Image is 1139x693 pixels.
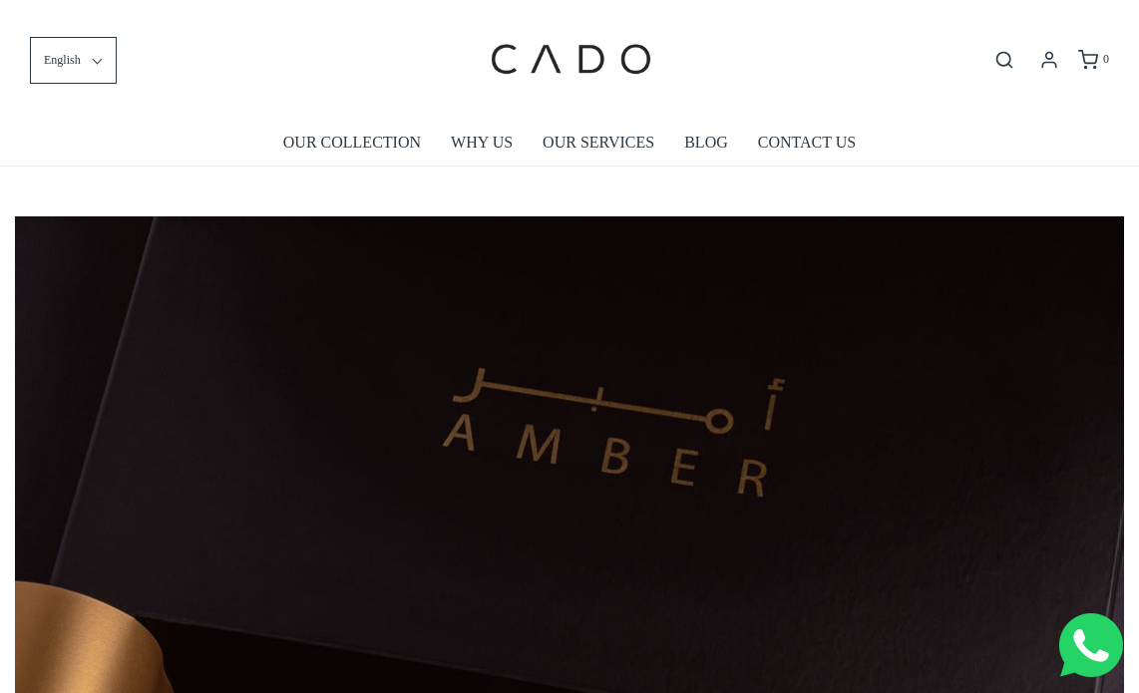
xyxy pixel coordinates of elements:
span: English [44,51,81,70]
img: Whatsapp [1059,613,1123,677]
img: cadogifting [485,15,654,105]
a: WHY US [451,120,513,166]
button: Open search bar [986,49,1022,71]
button: English [30,37,117,84]
a: 0 [1076,50,1109,70]
a: BLOG [684,120,728,166]
span: 0 [1103,52,1109,66]
a: OUR SERVICES [543,120,654,166]
a: OUR COLLECTION [283,120,421,166]
a: CONTACT US [758,120,856,166]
